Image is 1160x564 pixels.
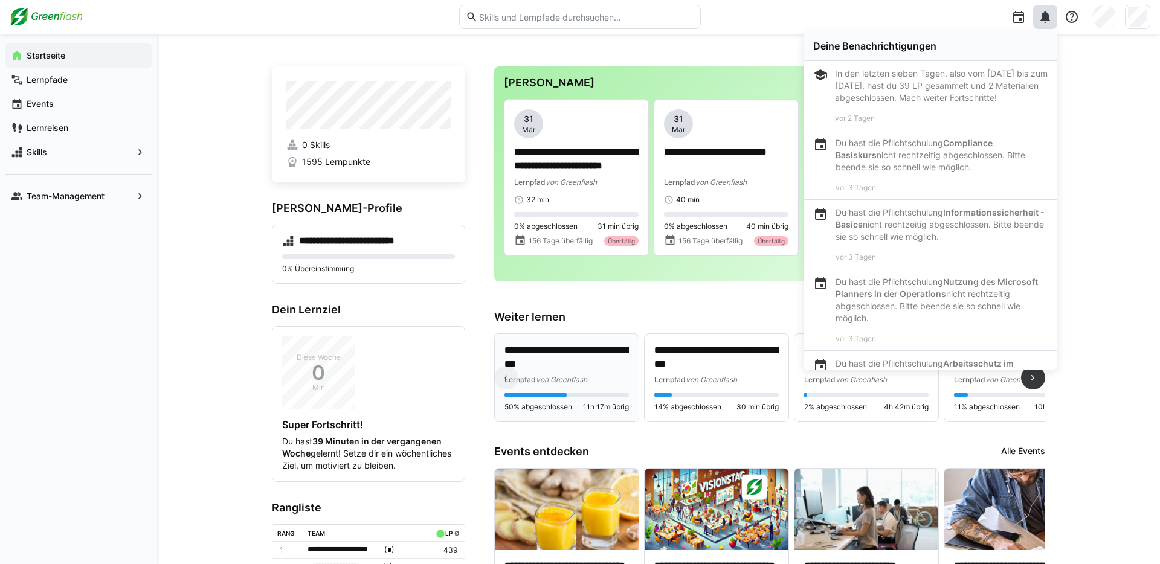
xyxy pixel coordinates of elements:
[282,264,455,274] p: 0% Übereinstimmung
[674,113,683,125] span: 31
[433,545,457,555] p: 439
[836,252,876,261] span: vor 3 Tagen
[302,139,330,151] span: 0 Skills
[536,375,587,384] span: von Greenflash
[835,114,875,123] span: vor 2 Tagen
[282,435,455,472] p: Du hast gelernt! Setze dir ein wöchentliches Ziel, um motiviert zu bleiben.
[277,530,295,537] div: Rang
[884,402,929,412] span: 4h 42m übrig
[664,178,695,187] span: Lernpfad
[804,375,836,384] span: Lernpfad
[384,543,395,556] span: ( )
[754,236,788,246] div: Überfällig
[836,137,1048,173] p: Du hast die Pflichtschulung nicht rechtzeitig abgeschlossen. Bitte beende sie so schnell wie mögl...
[286,139,451,151] a: 0 Skills
[695,178,747,187] span: von Greenflash
[522,125,535,135] span: Mär
[954,402,1020,412] span: 11% abgeschlossen
[495,469,639,550] img: image
[598,222,639,231] span: 31 min übrig
[583,402,629,412] span: 11h 17m übrig
[944,469,1088,550] img: image
[836,357,1048,394] p: Du hast die Pflichtschulung nicht rechtzeitig abgeschlossen. Bitte beende sie so schnell wie mögl...
[836,207,1048,243] p: Du hast die Pflichtschulung nicht rechtzeitig abgeschlossen. Bitte beende sie so schnell wie mögl...
[282,418,455,431] h4: Super Fortschritt!
[526,195,549,205] span: 32 min
[746,222,788,231] span: 40 min übrig
[836,183,876,192] span: vor 3 Tagen
[604,236,639,246] div: Überfällig
[645,469,788,550] img: image
[654,375,686,384] span: Lernpfad
[686,375,737,384] span: von Greenflash
[478,11,694,22] input: Skills und Lernpfade durchsuchen…
[804,402,867,412] span: 2% abgeschlossen
[676,195,700,205] span: 40 min
[529,236,593,246] span: 156 Tage überfällig
[835,68,1048,104] div: In den letzten sieben Tagen, also vom [DATE] bis zum [DATE], hast du 39 LP gesammelt und 2 Materi...
[308,530,325,537] div: Team
[504,76,1036,89] h3: [PERSON_NAME]
[836,375,887,384] span: von Greenflash
[546,178,597,187] span: von Greenflash
[813,40,1048,52] div: Deine Benachrichtigungen
[272,202,465,215] h3: [PERSON_NAME]-Profile
[836,276,1048,324] p: Du hast die Pflichtschulung nicht rechtzeitig abgeschlossen. Bitte beende sie so schnell wie mögl...
[282,436,442,458] strong: 39 Minuten in der vergangenen Woche
[836,334,876,343] span: vor 3 Tagen
[504,402,572,412] span: 50% abgeschlossen
[302,156,370,168] span: 1595 Lernpunkte
[494,445,589,458] h3: Events entdecken
[672,125,685,135] span: Mär
[445,530,453,537] div: LP
[504,375,536,384] span: Lernpfad
[1034,402,1078,412] span: 10h 3m übrig
[272,303,465,316] h3: Dein Lernziel
[654,402,721,412] span: 14% abgeschlossen
[454,527,460,537] a: ø
[736,402,779,412] span: 30 min übrig
[494,310,1045,324] h3: Weiter lernen
[280,545,298,555] p: 1
[794,469,938,550] img: image
[514,178,546,187] span: Lernpfad
[524,113,533,125] span: 31
[1001,445,1045,458] a: Alle Events
[954,375,985,384] span: Lernpfad
[985,375,1037,384] span: von Greenflash
[664,222,727,231] span: 0% abgeschlossen
[272,501,465,514] h3: Rangliste
[678,236,743,246] span: 156 Tage überfällig
[514,222,578,231] span: 0% abgeschlossen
